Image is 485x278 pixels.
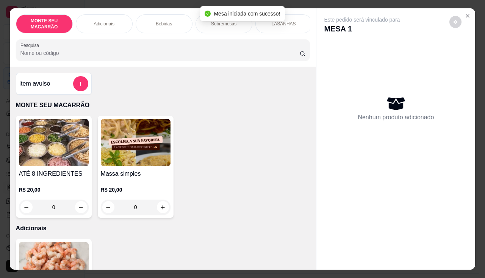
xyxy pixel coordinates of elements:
h4: Item avulso [19,79,50,88]
img: product-image [19,119,89,166]
input: Pesquisa [20,49,300,57]
p: Este pedido será vinculado para [324,16,400,23]
button: Close [462,10,474,22]
p: Bebidas [156,21,172,27]
label: Pesquisa [20,42,42,48]
p: MONTE SEU MACARRÃO [22,18,66,30]
p: Sobremesas [211,21,236,27]
p: Adicionais [94,21,114,27]
button: decrease-product-quantity [449,16,462,28]
img: product-image [101,119,171,166]
h4: ATÉ 8 INGREDIENTES [19,169,89,178]
p: R$ 20,00 [19,186,89,194]
p: Nenhum produto adicionado [358,113,434,122]
button: add-separate-item [73,76,88,91]
p: MESA 1 [324,23,400,34]
p: Adicionais [16,224,310,233]
h4: Massa simples [101,169,171,178]
p: R$ 20,00 [101,186,171,194]
span: check-circle [205,11,211,17]
p: MONTE SEU MACARRÃO [16,101,310,110]
p: LASANHAS [272,21,296,27]
span: Mesa iniciada com sucesso! [214,11,280,17]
